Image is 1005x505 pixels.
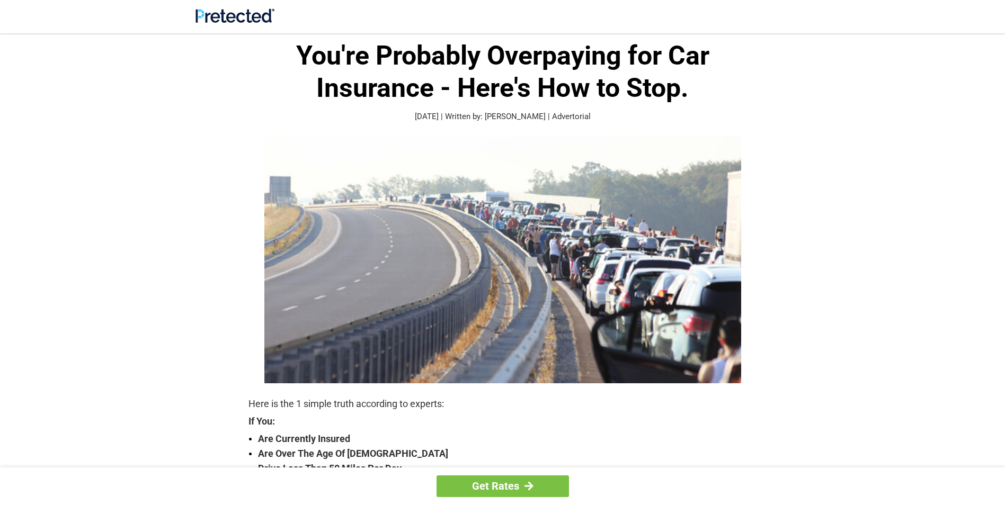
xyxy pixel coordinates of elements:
p: Here is the 1 simple truth according to experts: [248,396,757,411]
a: Get Rates [437,475,569,497]
img: Site Logo [195,8,274,23]
strong: Are Over The Age Of [DEMOGRAPHIC_DATA] [258,446,757,461]
strong: If You: [248,417,757,426]
strong: Drive Less Than 50 Miles Per Day [258,461,757,476]
a: Site Logo [195,15,274,25]
h1: You're Probably Overpaying for Car Insurance - Here's How to Stop. [248,40,757,104]
p: [DATE] | Written by: [PERSON_NAME] | Advertorial [248,111,757,123]
strong: Are Currently Insured [258,431,757,446]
